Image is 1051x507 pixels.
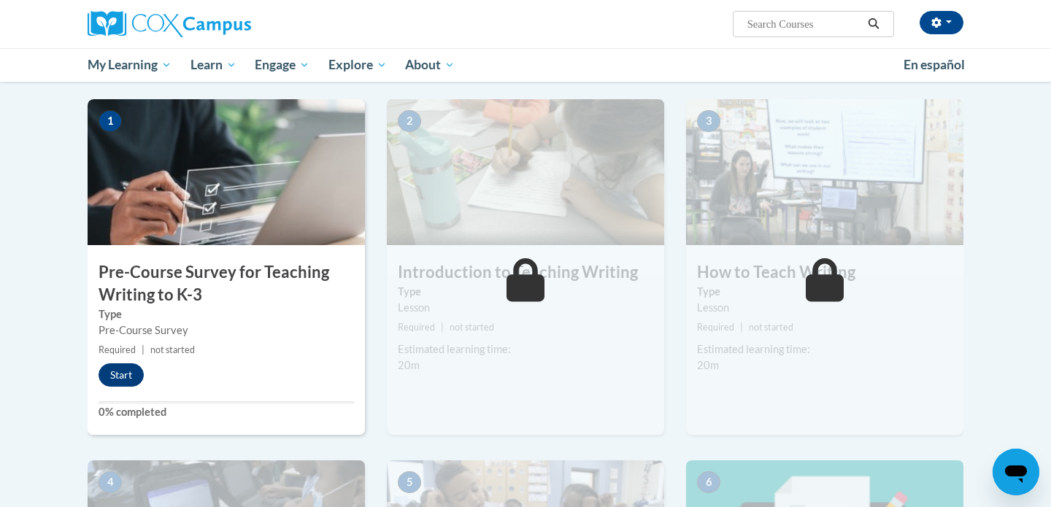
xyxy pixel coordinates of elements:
[88,261,365,306] h3: Pre-Course Survey for Teaching Writing to K-3
[398,284,653,300] label: Type
[993,449,1039,495] iframe: Button to launch messaging window
[142,344,145,355] span: |
[387,261,664,284] h3: Introduction to Teaching Writing
[387,99,664,245] img: Course Image
[99,110,122,132] span: 1
[99,404,354,420] label: 0% completed
[99,306,354,322] label: Type
[697,284,952,300] label: Type
[328,56,387,74] span: Explore
[319,48,396,82] a: Explore
[398,322,435,333] span: Required
[697,300,952,316] div: Lesson
[398,471,421,493] span: 5
[88,99,365,245] img: Course Image
[255,56,309,74] span: Engage
[697,471,720,493] span: 6
[88,11,365,37] a: Cox Campus
[441,322,444,333] span: |
[99,363,144,387] button: Start
[181,48,246,82] a: Learn
[686,99,963,245] img: Course Image
[245,48,319,82] a: Engage
[88,56,172,74] span: My Learning
[398,300,653,316] div: Lesson
[697,359,719,371] span: 20m
[396,48,465,82] a: About
[904,57,965,72] span: En español
[398,359,420,371] span: 20m
[398,341,653,357] div: Estimated learning time:
[78,48,181,82] a: My Learning
[697,341,952,357] div: Estimated learning time:
[749,322,793,333] span: not started
[450,322,494,333] span: not started
[190,56,236,74] span: Learn
[920,11,963,34] button: Account Settings
[150,344,195,355] span: not started
[398,110,421,132] span: 2
[99,471,122,493] span: 4
[740,322,743,333] span: |
[697,322,734,333] span: Required
[686,261,963,284] h3: How to Teach Writing
[746,15,863,33] input: Search Courses
[697,110,720,132] span: 3
[99,344,136,355] span: Required
[88,11,251,37] img: Cox Campus
[99,322,354,338] div: Pre-Course Survey
[66,48,985,82] div: Main menu
[863,15,885,33] button: Search
[405,56,455,74] span: About
[894,50,974,80] a: En español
